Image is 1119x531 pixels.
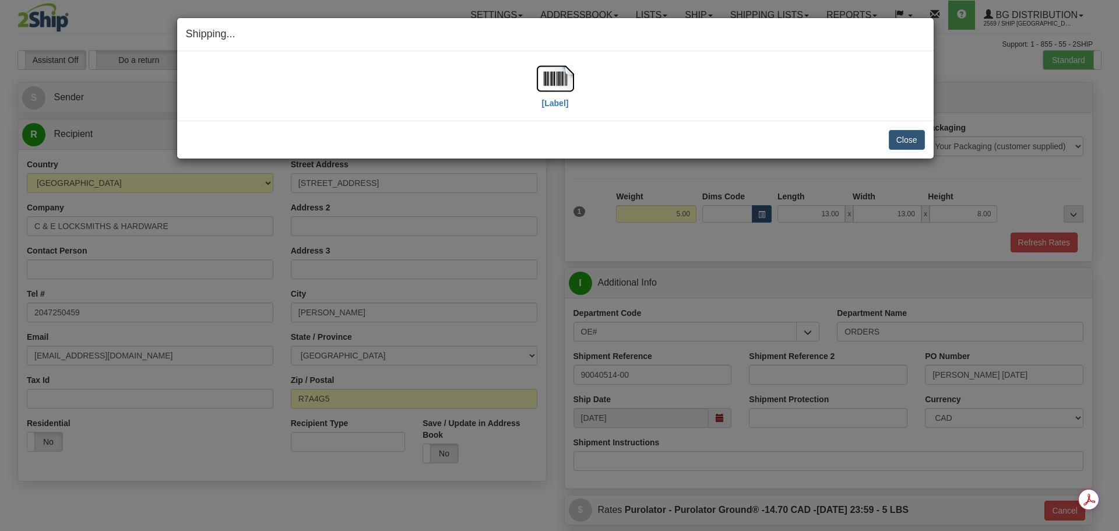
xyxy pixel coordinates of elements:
[889,130,925,150] button: Close
[186,28,235,40] span: Shipping...
[537,73,574,107] a: [Label]
[1092,206,1118,325] iframe: chat widget
[537,60,574,97] img: barcode.jpg
[542,97,569,109] label: [Label]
